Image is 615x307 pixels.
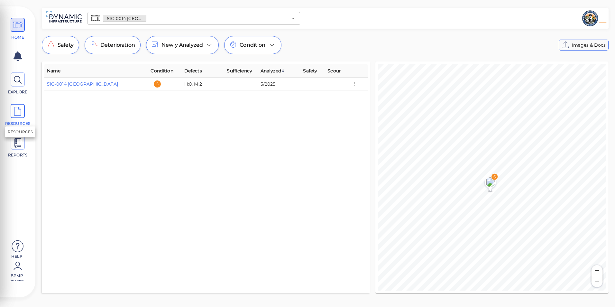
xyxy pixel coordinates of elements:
[493,174,496,179] text: 5
[4,152,32,158] span: REPORTS
[327,67,341,75] span: Scour
[103,15,146,22] span: 51C-0014 [GEOGRAPHIC_DATA]
[289,14,298,23] button: Open
[3,254,31,259] span: Help
[588,278,610,302] iframe: Chat
[592,265,602,276] button: Zoom in
[261,67,285,75] span: Analyzed
[154,80,161,88] div: 5
[227,67,252,75] span: Sufficiency
[161,41,203,49] span: Newly Analyzed
[261,81,298,87] div: 5/2025
[3,273,31,281] span: BPMP Guess
[184,81,222,87] div: H:0, M:2
[4,89,32,95] span: EXPLORE
[151,67,173,75] span: Condition
[378,64,606,291] canvas: Map
[303,67,317,75] span: Safety
[47,81,118,87] a: 51C-0014 [GEOGRAPHIC_DATA]
[100,41,135,49] span: Deterioration
[572,41,606,49] span: Images & Docs
[592,276,602,287] button: Zoom out
[240,41,265,49] span: Condition
[47,67,61,75] span: Name
[4,34,32,40] span: HOME
[4,121,32,126] span: RESOURCES
[184,67,202,75] span: Defects
[58,41,74,49] span: Safety
[281,69,285,73] img: sort_z_to_a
